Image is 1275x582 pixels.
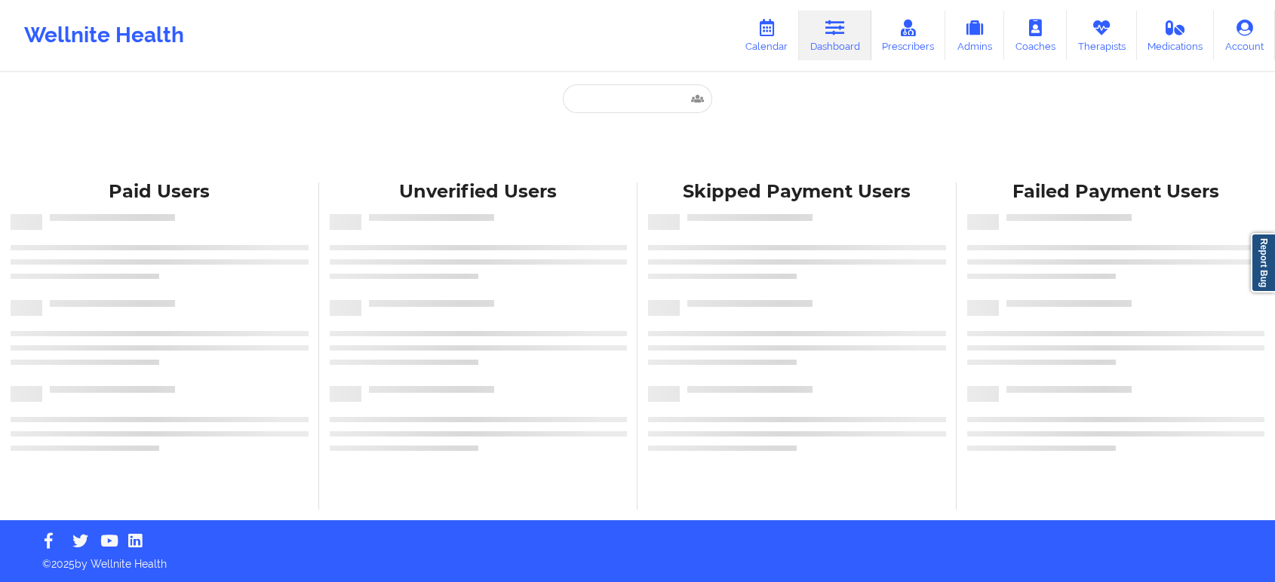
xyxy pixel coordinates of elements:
[330,180,628,204] div: Unverified Users
[1214,11,1275,60] a: Account
[945,11,1004,60] a: Admins
[1067,11,1137,60] a: Therapists
[1137,11,1215,60] a: Medications
[799,11,871,60] a: Dashboard
[11,180,309,204] div: Paid Users
[1004,11,1067,60] a: Coaches
[967,180,1265,204] div: Failed Payment Users
[734,11,799,60] a: Calendar
[871,11,946,60] a: Prescribers
[1251,233,1275,293] a: Report Bug
[32,546,1243,571] p: © 2025 by Wellnite Health
[648,180,946,204] div: Skipped Payment Users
